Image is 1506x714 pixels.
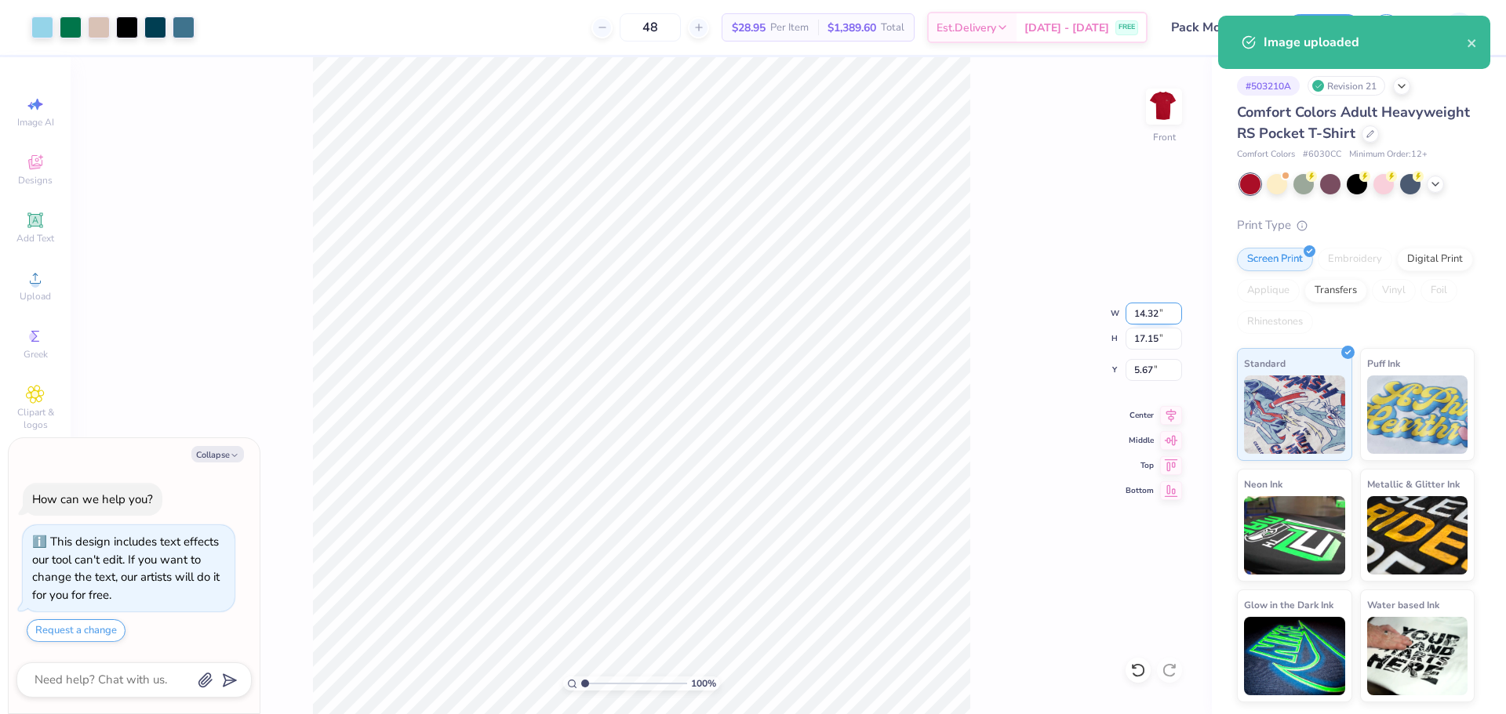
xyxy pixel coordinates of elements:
[1397,248,1473,271] div: Digital Print
[16,232,54,245] span: Add Text
[1237,248,1313,271] div: Screen Print
[1237,76,1300,96] div: # 503210A
[1126,460,1154,471] span: Top
[1372,279,1416,303] div: Vinyl
[1237,310,1313,334] div: Rhinestones
[881,20,904,36] span: Total
[1304,279,1367,303] div: Transfers
[1467,33,1478,52] button: close
[32,491,153,507] div: How can we help you?
[1148,91,1180,122] img: Front
[8,406,63,431] span: Clipart & logos
[620,13,681,42] input: – –
[1367,596,1439,613] span: Water based Ink
[1244,476,1282,492] span: Neon Ink
[1367,375,1468,454] img: Puff Ink
[1159,12,1275,43] input: Untitled Design
[1244,617,1345,695] img: Glow in the Dark Ink
[1126,435,1154,446] span: Middle
[1244,355,1286,371] span: Standard
[20,290,51,303] span: Upload
[1367,617,1468,695] img: Water based Ink
[1024,20,1109,36] span: [DATE] - [DATE]
[1237,148,1295,161] span: Comfort Colors
[1244,375,1345,454] img: Standard
[1237,103,1470,143] span: Comfort Colors Adult Heavyweight RS Pocket T-Shirt
[1153,130,1176,144] div: Front
[27,619,125,642] button: Request a change
[1119,22,1135,33] span: FREE
[770,20,809,36] span: Per Item
[1367,355,1400,371] span: Puff Ink
[17,116,54,129] span: Image AI
[1264,33,1467,52] div: Image uploaded
[1308,76,1385,96] div: Revision 21
[691,676,716,690] span: 100 %
[937,20,996,36] span: Est. Delivery
[1244,496,1345,574] img: Neon Ink
[732,20,766,36] span: $28.95
[1126,410,1154,421] span: Center
[1237,279,1300,303] div: Applique
[1244,596,1333,613] span: Glow in the Dark Ink
[1421,279,1457,303] div: Foil
[1126,485,1154,496] span: Bottom
[828,20,876,36] span: $1,389.60
[191,446,244,462] button: Collapse
[1318,248,1392,271] div: Embroidery
[1367,496,1468,574] img: Metallic & Glitter Ink
[32,534,220,603] div: This design includes text effects our tool can't edit. If you want to change the text, our artist...
[1237,216,1475,234] div: Print Type
[1367,476,1460,492] span: Metallic & Glitter Ink
[24,348,48,361] span: Greek
[1349,148,1428,161] span: Minimum Order: 12 +
[1303,148,1341,161] span: # 6030CC
[18,174,53,187] span: Designs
